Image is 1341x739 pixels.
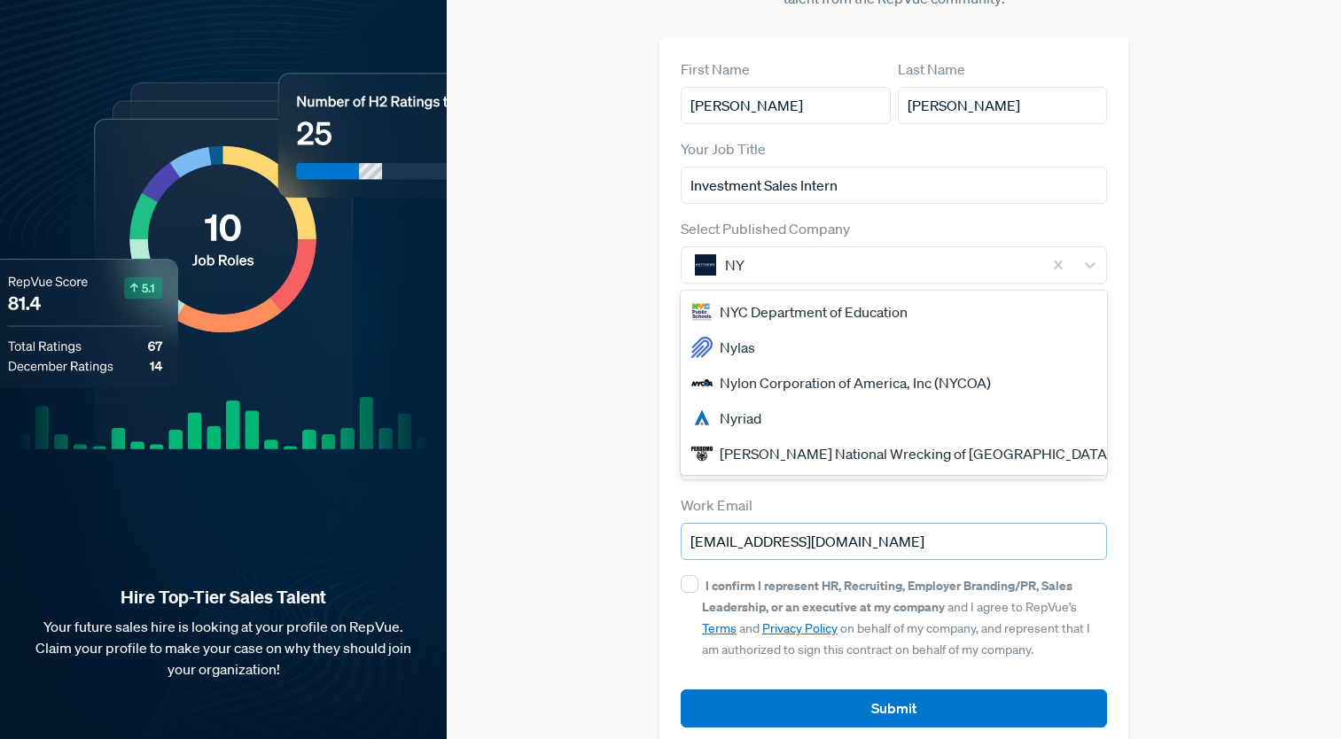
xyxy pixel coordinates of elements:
[681,689,1108,727] button: Submit
[691,443,713,464] img: Perdomo National Wrecking of NY
[681,58,750,80] label: First Name
[702,577,1072,615] strong: I confirm I represent HR, Recruiting, Employer Branding/PR, Sales Leadership, or an executive at ...
[898,58,965,80] label: Last Name
[681,494,752,516] label: Work Email
[898,87,1108,124] input: Last Name
[702,578,1090,657] span: and I agree to RepVue’s and on behalf of my company, and represent that I am authorized to sign t...
[681,138,766,159] label: Your Job Title
[681,365,1108,401] div: Nylon Corporation of America, Inc (NYCOA)
[681,436,1108,471] div: [PERSON_NAME] National Wrecking of [GEOGRAPHIC_DATA]
[691,408,713,429] img: Nyriad
[681,218,850,239] label: Select Published Company
[28,586,418,609] strong: Hire Top-Tier Sales Talent
[691,301,713,323] img: NYC Department of Education
[681,167,1108,204] input: Title
[691,337,713,358] img: Nylas
[762,620,838,636] a: Privacy Policy
[681,401,1108,436] div: Nyriad
[681,87,891,124] input: First Name
[691,372,713,393] img: Nylon Corporation of America, Inc (NYCOA)
[695,254,716,276] img: Matthews Real Estate Investment Services
[28,616,418,680] p: Your future sales hire is looking at your profile on RepVue. Claim your profile to make your case...
[681,294,1108,330] div: NYC Department of Education
[681,523,1108,560] input: Email
[681,330,1108,365] div: Nylas
[702,620,737,636] a: Terms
